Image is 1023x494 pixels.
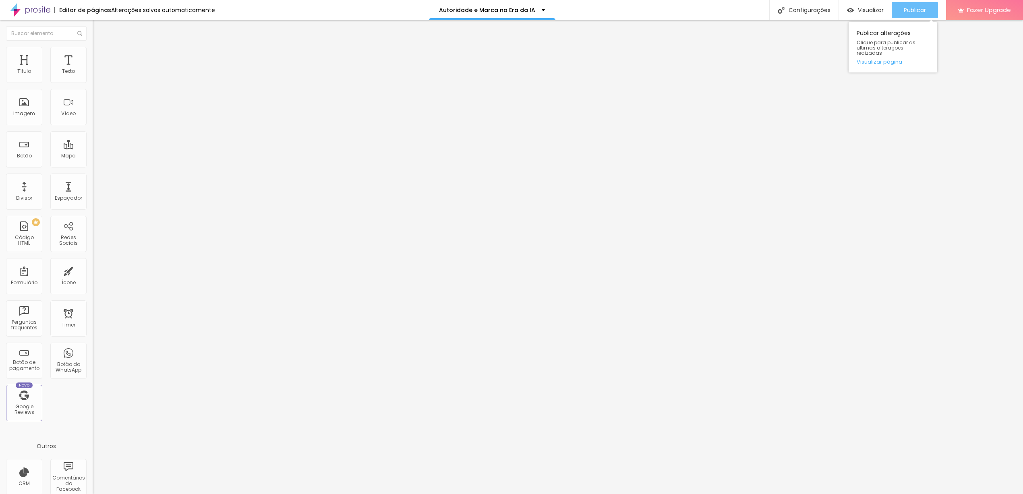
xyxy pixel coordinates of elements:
div: Botão de pagamento [8,360,40,371]
div: Formulário [11,280,37,285]
div: Botão do WhatsApp [52,362,84,373]
span: Visualizar [858,7,884,13]
p: Autoridade e Marca na Era da IA [439,7,535,13]
div: Editor de páginas [54,7,111,13]
iframe: Editor [93,20,1023,494]
div: Novo [16,382,33,388]
div: Botão [17,153,32,159]
div: Texto [62,68,75,74]
input: Buscar elemento [6,26,87,41]
div: Espaçador [55,195,82,201]
button: Publicar [892,2,938,18]
img: Icone [778,7,785,14]
span: Publicar [904,7,926,13]
button: Visualizar [839,2,892,18]
div: Mapa [61,153,76,159]
div: Código HTML [8,235,40,246]
a: Visualizar página [857,59,929,64]
img: Icone [77,31,82,36]
div: Título [17,68,31,74]
div: Divisor [16,195,32,201]
img: view-1.svg [847,7,854,14]
div: Perguntas frequentes [8,319,40,331]
div: Timer [62,322,75,328]
div: Publicar alterações [849,22,937,72]
div: Ícone [62,280,76,285]
span: Clique para publicar as ultimas alterações reaizadas [857,40,929,56]
span: Fazer Upgrade [967,6,1011,13]
div: Imagem [13,111,35,116]
div: Vídeo [61,111,76,116]
div: Redes Sociais [52,235,84,246]
div: Google Reviews [8,404,40,415]
div: Alterações salvas automaticamente [111,7,215,13]
div: Comentários do Facebook [52,475,84,492]
div: CRM [19,481,30,486]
